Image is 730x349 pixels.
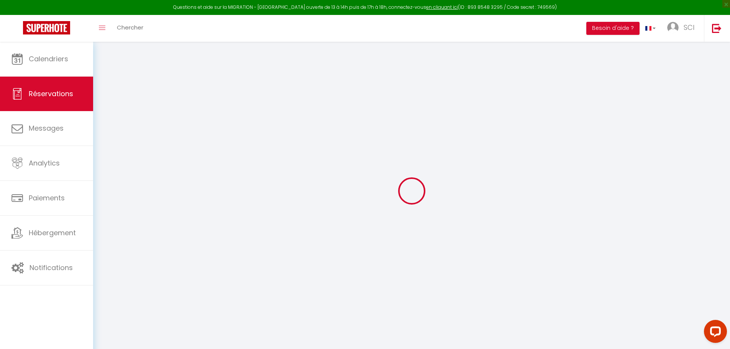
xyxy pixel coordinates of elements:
[29,158,60,168] span: Analytics
[29,193,65,203] span: Paiements
[661,15,704,42] a: ... SCI
[586,22,640,35] button: Besoin d'aide ?
[29,228,76,238] span: Hébergement
[111,15,149,42] a: Chercher
[29,54,68,64] span: Calendriers
[23,21,70,34] img: Super Booking
[426,4,458,10] a: en cliquant ici
[667,22,679,33] img: ...
[30,263,73,272] span: Notifications
[29,89,73,98] span: Réservations
[117,23,143,31] span: Chercher
[698,317,730,349] iframe: LiveChat chat widget
[684,23,694,32] span: SCI
[712,23,722,33] img: logout
[29,123,64,133] span: Messages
